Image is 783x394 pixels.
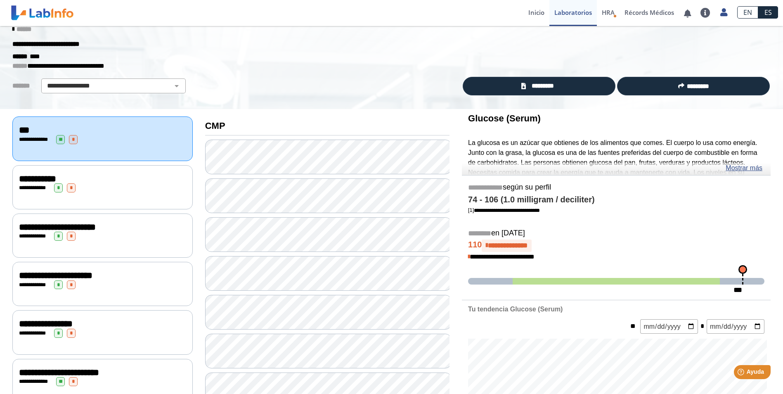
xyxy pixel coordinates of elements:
h4: 74 - 106 (1.0 milligram / deciliter) [468,195,764,205]
p: La glucosa es un azúcar que obtienes de los alimentos que comes. El cuerpo lo usa como energía. J... [468,138,764,197]
span: HRA [602,8,615,17]
input: mm/dd/yyyy [707,319,764,334]
b: Glucose (Serum) [468,113,541,123]
a: ES [758,6,778,19]
h5: según su perfil [468,183,764,192]
input: mm/dd/yyyy [640,319,698,334]
a: Mostrar más [726,163,762,173]
iframe: Help widget launcher [710,362,774,385]
h5: en [DATE] [468,229,764,238]
a: EN [737,6,758,19]
a: [1] [468,207,540,213]
h4: 110 [468,240,764,252]
b: Tu tendencia Glucose (Serum) [468,306,563,313]
b: CMP [205,121,225,131]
